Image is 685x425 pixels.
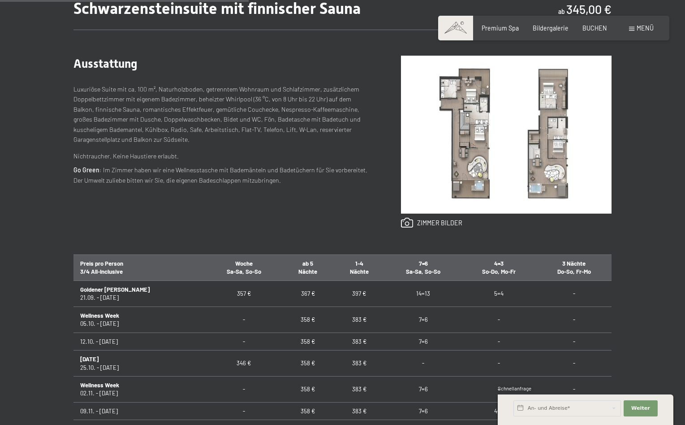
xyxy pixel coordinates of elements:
[73,351,206,377] td: 25.10. - [DATE]
[73,333,206,350] td: 12.10. - [DATE]
[461,377,536,403] td: -
[206,377,282,403] td: -
[334,351,385,377] td: 383 €
[334,402,385,420] td: 383 €
[498,386,531,391] span: Schnellanfrage
[73,307,206,333] td: 05.10. - [DATE]
[206,333,282,350] td: -
[334,377,385,403] td: 383 €
[537,254,612,280] th: 3 Nächte
[350,268,369,275] span: Nächte
[80,268,123,275] span: 3/4 All-Inclusive
[385,333,461,350] td: 7=6
[566,2,612,16] b: 345,00 €
[406,268,440,275] span: Sa-Sa, So-So
[206,307,282,333] td: -
[385,280,461,307] td: 14=13
[334,307,385,333] td: 383 €
[558,8,565,15] span: ab
[73,402,206,420] td: 09.11. - [DATE]
[401,56,612,214] img: Schwarzensteinsuite mit finnischer Sauna
[73,84,370,145] p: Luxuriöse Suite mit ca. 100 m², Naturholzboden, getrenntem Wohnraum und Schlafzimmer, zusätzliche...
[582,24,607,32] a: BUCHEN
[334,280,385,307] td: 397 €
[282,402,334,420] td: 358 €
[461,402,536,420] td: 4=3
[73,165,370,185] p: : Im Zimmer haben wir eine Wellnesstasche mit Bademänteln und Badetüchern für Sie vorbereitet. De...
[206,254,282,280] th: Woche
[80,286,150,293] b: Goldener [PERSON_NAME]
[282,307,334,333] td: 358 €
[537,307,612,333] td: -
[334,333,385,350] td: 383 €
[80,260,123,267] span: Preis pro Person
[637,24,654,32] span: Menü
[461,333,536,350] td: -
[557,268,591,275] span: Do-So, Fr-Mo
[282,280,334,307] td: 367 €
[227,268,261,275] span: Sa-Sa, So-So
[80,355,99,363] b: [DATE]
[282,254,334,280] th: ab 5
[385,351,461,377] td: -
[80,312,119,319] b: Wellness Week
[537,377,612,403] td: -
[206,402,282,420] td: -
[482,24,519,32] a: Premium Spa
[624,400,658,416] button: Weiter
[385,254,461,280] th: 7=6
[73,377,206,403] td: 02.11. - [DATE]
[461,307,536,333] td: -
[206,280,282,307] td: 357 €
[206,351,282,377] td: 346 €
[298,268,317,275] span: Nächte
[461,280,536,307] td: 5=4
[461,351,536,377] td: -
[73,151,370,162] p: Nichtraucher. Keine Haustiere erlaubt.
[385,307,461,333] td: 7=6
[537,333,612,350] td: -
[282,333,334,350] td: 358 €
[537,280,612,307] td: -
[73,166,99,174] strong: Go Green
[385,402,461,420] td: 7=6
[73,280,206,307] td: 21.09. - [DATE]
[282,377,334,403] td: 358 €
[282,351,334,377] td: 358 €
[334,254,385,280] th: 1-4
[533,24,569,32] a: Bildergalerie
[385,377,461,403] td: 7=6
[631,405,650,412] span: Weiter
[537,351,612,377] td: -
[73,57,138,70] span: Ausstattung
[482,268,516,275] span: So-Do, Mo-Fr
[80,381,119,389] b: Wellness Week
[461,254,536,280] th: 4=3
